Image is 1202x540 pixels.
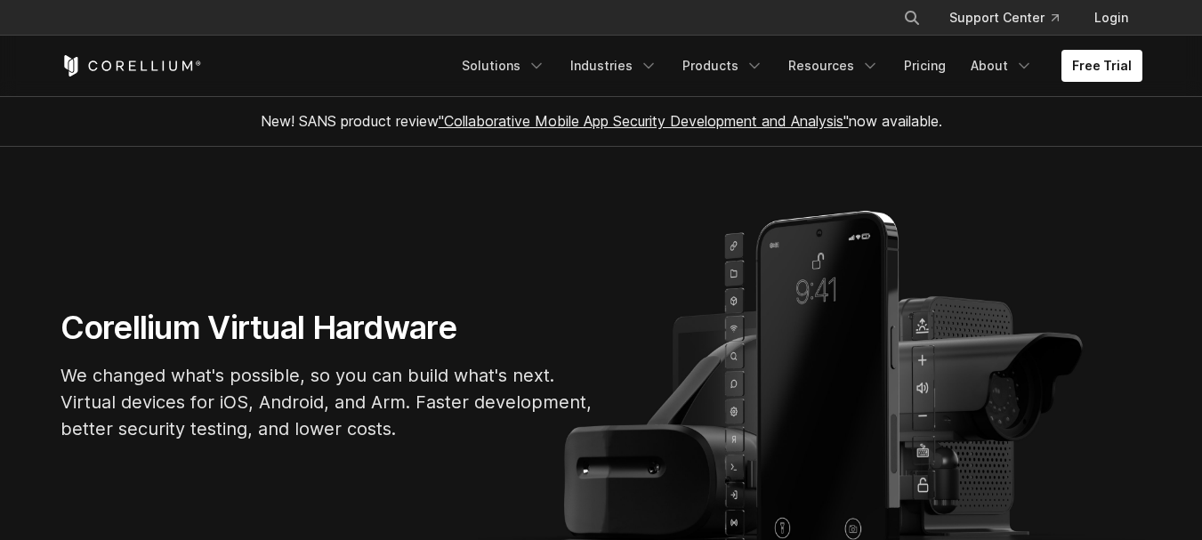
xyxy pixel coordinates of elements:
a: Solutions [451,50,556,82]
p: We changed what's possible, so you can build what's next. Virtual devices for iOS, Android, and A... [61,362,594,442]
a: Free Trial [1061,50,1142,82]
a: Corellium Home [61,55,202,77]
a: Industries [560,50,668,82]
h1: Corellium Virtual Hardware [61,308,594,348]
a: Login [1080,2,1142,34]
a: Pricing [893,50,956,82]
div: Navigation Menu [882,2,1142,34]
a: Products [672,50,774,82]
a: "Collaborative Mobile App Security Development and Analysis" [439,112,849,130]
div: Navigation Menu [451,50,1142,82]
a: About [960,50,1044,82]
a: Support Center [935,2,1073,34]
span: New! SANS product review now available. [261,112,942,130]
button: Search [896,2,928,34]
a: Resources [778,50,890,82]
